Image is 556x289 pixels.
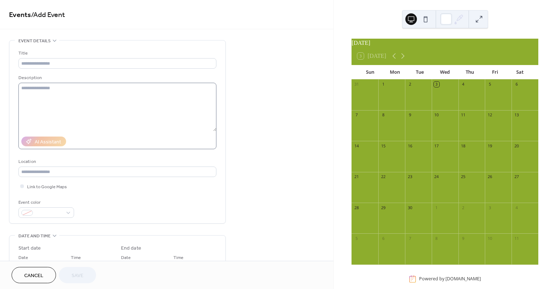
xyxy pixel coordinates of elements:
div: 6 [380,236,386,241]
span: Event details [18,37,51,45]
div: 10 [434,112,439,118]
div: 11 [514,236,519,241]
span: Date and time [18,232,51,240]
div: Thu [457,65,482,79]
div: 4 [514,205,519,210]
div: 20 [514,143,519,148]
div: 21 [354,174,359,180]
div: 14 [354,143,359,148]
div: Start date [18,245,41,252]
div: End date [121,245,141,252]
div: 5 [487,82,492,87]
div: 16 [407,143,413,148]
span: Link to Google Maps [27,183,67,191]
div: 25 [461,174,466,180]
div: 2 [407,82,413,87]
div: 8 [380,112,386,118]
div: 19 [487,143,492,148]
div: 29 [380,205,386,210]
div: Mon [383,65,408,79]
div: 1 [434,205,439,210]
a: Events [9,8,31,22]
div: 17 [434,143,439,148]
div: 7 [354,112,359,118]
button: Cancel [12,267,56,283]
div: 9 [407,112,413,118]
div: Description [18,74,215,82]
div: 27 [514,174,519,180]
div: 7 [407,236,413,241]
div: Event color [18,199,73,206]
div: Location [18,158,215,165]
div: 24 [434,174,439,180]
div: 3 [434,82,439,87]
span: / Add Event [31,8,65,22]
div: 3 [487,205,492,210]
div: 22 [380,174,386,180]
div: 4 [461,82,466,87]
div: 30 [407,205,413,210]
div: Sun [357,65,382,79]
div: 5 [354,236,359,241]
span: Date [18,254,28,262]
span: Time [71,254,81,262]
div: [DATE] [352,39,538,47]
div: 6 [514,82,519,87]
span: Time [173,254,184,262]
div: 15 [380,143,386,148]
div: Sat [508,65,533,79]
div: 23 [407,174,413,180]
div: Wed [432,65,457,79]
div: 1 [380,82,386,87]
div: Tue [408,65,432,79]
div: 11 [461,112,466,118]
div: Powered by [419,276,481,282]
div: Title [18,49,215,57]
a: [DOMAIN_NAME] [445,276,481,282]
div: 18 [461,143,466,148]
div: Fri [483,65,508,79]
span: Date [121,254,131,262]
span: Cancel [24,272,43,280]
div: 12 [487,112,492,118]
div: 31 [354,82,359,87]
div: 28 [354,205,359,210]
div: 8 [434,236,439,241]
div: 9 [461,236,466,241]
div: 10 [487,236,492,241]
div: 26 [487,174,492,180]
div: 2 [461,205,466,210]
div: 13 [514,112,519,118]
